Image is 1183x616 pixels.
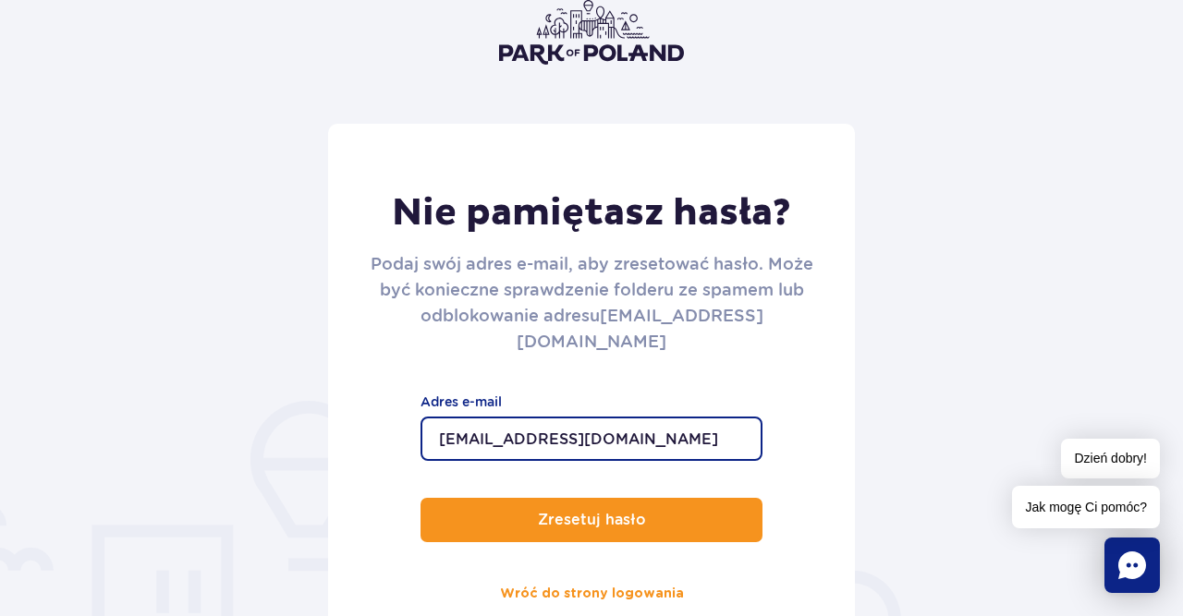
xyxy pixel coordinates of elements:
label: Adres e-mail [421,392,762,412]
div: Chat [1104,537,1160,593]
button: Zresetuj hasło [421,498,762,542]
p: Podaj swój adres e-mail, aby zresetować hasło. Może być konieczne sprawdzenie folderu ze spamem l... [370,251,813,355]
input: Wpisz swój adres e-mail [421,417,762,461]
h1: Nie pamiętasz hasła? [370,190,813,236]
span: Jak mogę Ci pomóc? [1012,486,1160,528]
a: Wróć do strony logowania [500,572,684,616]
p: Zresetuj hasło [538,512,646,528]
span: Dzień dobry! [1061,439,1160,478]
